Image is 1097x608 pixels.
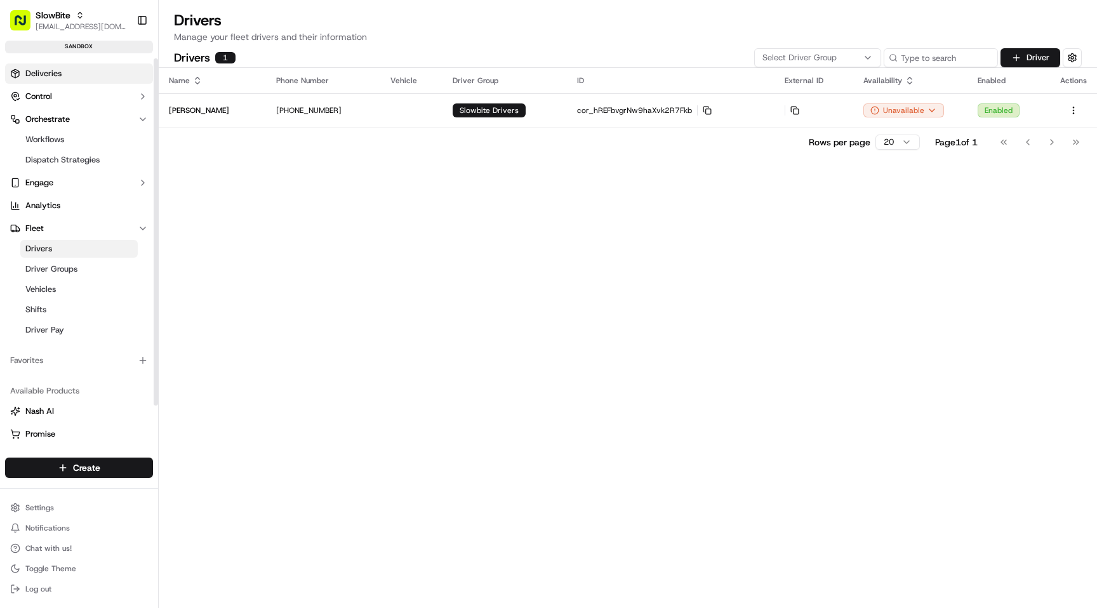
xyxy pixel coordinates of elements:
[25,134,64,145] span: Workflows
[754,48,881,67] button: Select Driver Group
[25,154,100,166] span: Dispatch Strategies
[577,105,764,116] p: cor_hREFbvgrNw9haXvk2R7Fkb
[25,428,55,440] span: Promise
[20,151,138,169] a: Dispatch Strategies
[5,86,153,107] button: Control
[5,401,153,421] button: Nash AI
[20,281,138,298] a: Vehicles
[36,9,70,22] button: SlowBite
[10,406,148,417] a: Nash AI
[5,381,153,401] div: Available Products
[215,52,236,63] div: 1
[25,263,77,275] span: Driver Groups
[33,82,229,95] input: Got a question? Start typing here...
[460,105,519,116] span: Slowbite Drivers
[5,195,153,216] a: Analytics
[13,13,38,38] img: Nash
[762,52,837,63] span: Select Driver Group
[863,76,957,86] div: Availability
[5,173,153,193] button: Engage
[8,179,102,202] a: 📗Knowledge Base
[5,539,153,557] button: Chat with us!
[25,223,44,234] span: Fleet
[978,76,1040,86] div: Enabled
[25,406,54,417] span: Nash AI
[1060,76,1087,86] div: Actions
[1001,48,1060,67] button: Driver
[25,543,72,553] span: Chat with us!
[785,76,843,86] div: External ID
[809,136,870,149] p: Rows per page
[25,284,56,295] span: Vehicles
[5,109,153,129] button: Orchestrate
[120,184,204,197] span: API Documentation
[25,184,97,197] span: Knowledge Base
[174,10,1082,30] h1: Drivers
[884,48,998,67] input: Type to search
[25,68,62,79] span: Deliveries
[13,185,23,195] div: 📗
[5,350,153,371] div: Favorites
[25,304,46,315] span: Shifts
[577,76,764,86] div: ID
[5,63,153,84] a: Deliveries
[25,523,70,533] span: Notifications
[102,179,209,202] a: 💻API Documentation
[5,424,153,444] button: Promise
[20,301,138,319] a: Shifts
[25,177,53,188] span: Engage
[5,519,153,537] button: Notifications
[126,215,154,225] span: Pylon
[25,114,70,125] span: Orchestrate
[25,200,60,211] span: Analytics
[216,125,231,140] button: Start new chat
[169,76,256,86] div: Name
[174,49,210,67] h2: Drivers
[90,215,154,225] a: Powered byPylon
[5,560,153,578] button: Toggle Theme
[107,185,117,195] div: 💻
[25,564,76,574] span: Toggle Theme
[43,134,161,144] div: We're available if you need us!
[73,461,100,474] span: Create
[390,76,432,86] div: Vehicle
[935,136,978,149] div: Page 1 of 1
[20,131,138,149] a: Workflows
[863,103,944,117] button: Unavailable
[276,105,370,116] p: [PHONE_NUMBER]
[169,105,229,116] p: [PERSON_NAME]
[25,584,51,594] span: Log out
[5,5,131,36] button: SlowBite[EMAIL_ADDRESS][DOMAIN_NAME]
[25,243,52,254] span: Drivers
[13,121,36,144] img: 1736555255976-a54dd68f-1ca7-489b-9aae-adbdc363a1c4
[5,580,153,598] button: Log out
[43,121,208,134] div: Start new chat
[10,428,148,440] a: Promise
[20,240,138,258] a: Drivers
[36,22,126,32] button: [EMAIL_ADDRESS][DOMAIN_NAME]
[5,499,153,517] button: Settings
[25,91,52,102] span: Control
[174,30,1082,43] p: Manage your fleet drivers and their information
[5,458,153,478] button: Create
[20,321,138,339] a: Driver Pay
[978,103,1020,117] div: Enabled
[5,218,153,239] button: Fleet
[25,503,54,513] span: Settings
[5,41,153,53] div: sandbox
[20,260,138,278] a: Driver Groups
[25,324,64,336] span: Driver Pay
[453,76,557,86] div: Driver Group
[13,51,231,71] p: Welcome 👋
[276,76,370,86] div: Phone Number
